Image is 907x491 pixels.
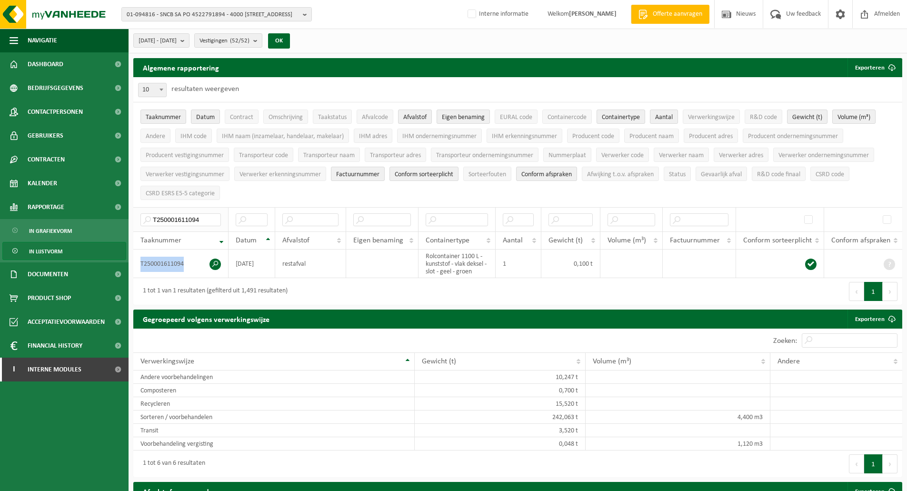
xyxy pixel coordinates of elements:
span: Conform sorteerplicht [743,237,812,244]
a: Exporteren [847,310,901,329]
span: Aantal [503,237,523,244]
count: (52/52) [230,38,249,44]
td: restafval [275,250,346,278]
span: Conform afspraken [831,237,890,244]
button: 1 [864,454,883,473]
span: Gewicht (t) [422,358,456,365]
button: Previous [849,282,864,301]
td: [DATE] [229,250,275,278]
span: Containertype [426,237,469,244]
button: Next [883,282,897,301]
span: EURAL code [500,114,532,121]
td: Transit [133,424,415,437]
span: Andere [777,358,800,365]
span: Containercode [548,114,587,121]
span: 10 [139,83,166,97]
td: 10,247 t [415,371,586,384]
span: Contracten [28,148,65,171]
span: Producent naam [629,133,674,140]
span: Verwerker code [601,152,644,159]
button: Producent codeProducent code: Activate to sort [567,129,619,143]
button: OK [268,33,290,49]
span: Transporteur adres [370,152,421,159]
button: TaakstatusTaakstatus: Activate to sort [313,110,352,124]
button: Vestigingen(52/52) [194,33,262,48]
button: Volume (m³)Volume (m³): Activate to sort [832,110,876,124]
button: Verwerker erkenningsnummerVerwerker erkenningsnummer: Activate to sort [234,167,326,181]
span: Volume (m³) [593,358,631,365]
span: Producent ondernemingsnummer [748,133,838,140]
span: Gevaarlijk afval [701,171,742,178]
span: CSRD code [816,171,844,178]
span: R&D code [750,114,777,121]
span: IHM erkenningsnummer [492,133,557,140]
button: TaaknummerTaaknummer: Activate to remove sorting [140,110,186,124]
span: Gewicht (t) [548,237,583,244]
button: AantalAantal: Activate to sort [650,110,678,124]
td: 1 [496,250,541,278]
a: In grafiekvorm [2,221,126,240]
span: Kalender [28,171,57,195]
span: 10 [138,83,167,97]
td: Recycleren [133,397,415,411]
span: Volume (m³) [608,237,646,244]
span: Factuurnummer [670,237,720,244]
span: Aantal [655,114,673,121]
span: Producent vestigingsnummer [146,152,224,159]
span: Afvalcode [362,114,388,121]
button: Producent vestigingsnummerProducent vestigingsnummer: Activate to sort [140,148,229,162]
span: [DATE] - [DATE] [139,34,177,48]
span: Verwerkingswijze [688,114,735,121]
span: Volume (m³) [837,114,870,121]
span: Transporteur naam [303,152,355,159]
span: Datum [196,114,215,121]
button: Producent naamProducent naam: Activate to sort [624,129,679,143]
button: Eigen benamingEigen benaming: Activate to sort [437,110,490,124]
button: ContractContract: Activate to sort [225,110,259,124]
span: Transporteur code [239,152,288,159]
button: Gewicht (t)Gewicht (t): Activate to sort [787,110,827,124]
span: Containertype [602,114,640,121]
button: Verwerker ondernemingsnummerVerwerker ondernemingsnummer: Activate to sort [773,148,874,162]
button: FactuurnummerFactuurnummer: Activate to sort [331,167,385,181]
span: Conform sorteerplicht [395,171,453,178]
td: 0,048 t [415,437,586,451]
span: IHM adres [359,133,387,140]
button: IHM codeIHM code: Activate to sort [175,129,212,143]
label: resultaten weergeven [171,85,239,93]
td: Voorbehandeling vergisting [133,437,415,451]
span: I [10,358,18,381]
button: Verwerker adresVerwerker adres: Activate to sort [714,148,768,162]
span: Dashboard [28,52,63,76]
span: Product Shop [28,286,71,310]
button: ContainertypeContainertype: Activate to sort [597,110,645,124]
div: 1 tot 1 van 1 resultaten (gefilterd uit 1,491 resultaten) [138,283,288,300]
button: IHM ondernemingsnummerIHM ondernemingsnummer: Activate to sort [397,129,482,143]
button: Transporteur ondernemingsnummerTransporteur ondernemingsnummer : Activate to sort [431,148,538,162]
span: Documenten [28,262,68,286]
span: Nummerplaat [548,152,586,159]
span: Transporteur ondernemingsnummer [436,152,533,159]
td: 0,100 t [541,250,600,278]
span: Verwerkingswijze [140,358,194,365]
span: CSRD ESRS E5-5 categorie [146,190,215,197]
span: Taakstatus [318,114,347,121]
span: Omschrijving [269,114,303,121]
span: Taaknummer [140,237,181,244]
button: R&D codeR&amp;D code: Activate to sort [745,110,782,124]
button: OmschrijvingOmschrijving: Activate to sort [263,110,308,124]
span: Offerte aanvragen [650,10,705,19]
td: 4,400 m3 [586,411,770,424]
span: Rapportage [28,195,64,219]
td: Rolcontainer 1100 L - kunststof - vlak deksel - slot - geel - groen [419,250,496,278]
button: ContainercodeContainercode: Activate to sort [542,110,592,124]
button: Transporteur naamTransporteur naam: Activate to sort [298,148,360,162]
span: Interne modules [28,358,81,381]
button: IHM naam (inzamelaar, handelaar, makelaar)IHM naam (inzamelaar, handelaar, makelaar): Activate to... [217,129,349,143]
span: R&D code finaal [757,171,800,178]
button: CSRD codeCSRD code: Activate to sort [810,167,849,181]
span: Producent adres [689,133,733,140]
span: Verwerker adres [719,152,763,159]
td: Sorteren / voorbehandelen [133,411,415,424]
span: IHM ondernemingsnummer [402,133,477,140]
